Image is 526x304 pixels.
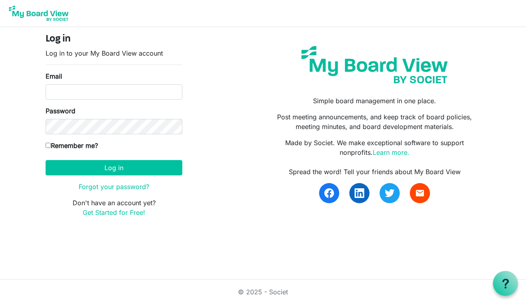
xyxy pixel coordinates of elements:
img: twitter.svg [385,188,394,198]
h4: Log in [46,33,182,45]
a: email [410,183,430,203]
img: linkedin.svg [355,188,364,198]
button: Log in [46,160,182,175]
label: Password [46,106,75,116]
img: facebook.svg [324,188,334,198]
p: Simple board management in one place. [269,96,480,106]
img: my-board-view-societ.svg [295,40,454,90]
span: email [415,188,425,198]
a: Get Started for Free! [83,208,145,217]
p: Post meeting announcements, and keep track of board policies, meeting minutes, and board developm... [269,112,480,131]
div: Spread the word! Tell your friends about My Board View [269,167,480,177]
a: Forgot your password? [79,183,149,191]
img: My Board View Logo [6,3,71,23]
label: Email [46,71,62,81]
a: © 2025 - Societ [238,288,288,296]
a: Learn more. [373,148,409,156]
p: Log in to your My Board View account [46,48,182,58]
p: Don't have an account yet? [46,198,182,217]
p: Made by Societ. We make exceptional software to support nonprofits. [269,138,480,157]
input: Remember me? [46,143,51,148]
label: Remember me? [46,141,98,150]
